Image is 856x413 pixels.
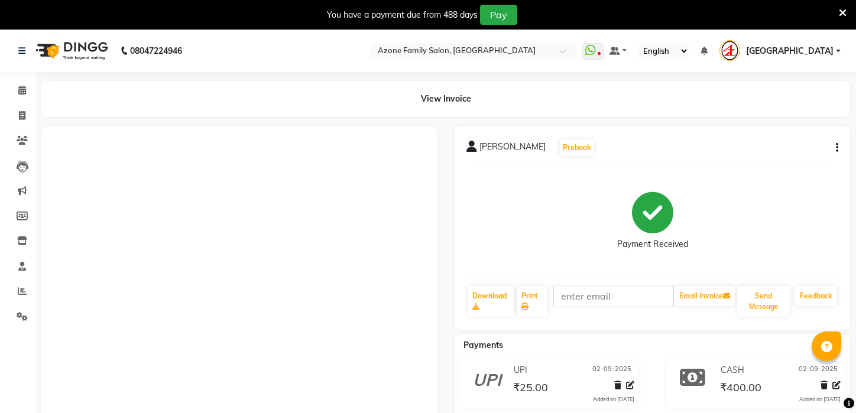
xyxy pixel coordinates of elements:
[720,381,761,397] span: ₹400.00
[479,141,546,157] span: [PERSON_NAME]
[592,364,631,376] span: 02-09-2025
[553,285,674,307] input: enter email
[480,5,517,25] button: Pay
[675,286,735,306] button: Email Invoice
[30,34,111,67] img: logo
[41,81,850,117] div: View Invoice
[513,381,548,397] span: ₹25.00
[799,364,838,376] span: 02-09-2025
[737,286,790,317] button: Send Message
[517,286,547,317] a: Print
[799,395,841,404] div: Added on [DATE]
[617,238,688,251] div: Payment Received
[721,364,744,376] span: CASH
[593,395,634,404] div: Added on [DATE]
[806,366,844,401] iframe: chat widget
[463,340,503,350] span: Payments
[468,286,514,317] a: Download
[514,364,527,376] span: UPI
[130,34,182,67] b: 08047224946
[795,286,837,306] a: Feedback
[719,40,740,61] img: kharagpur
[560,139,594,156] button: Prebook
[327,9,478,21] div: You have a payment due from 488 days
[746,45,834,57] span: [GEOGRAPHIC_DATA]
